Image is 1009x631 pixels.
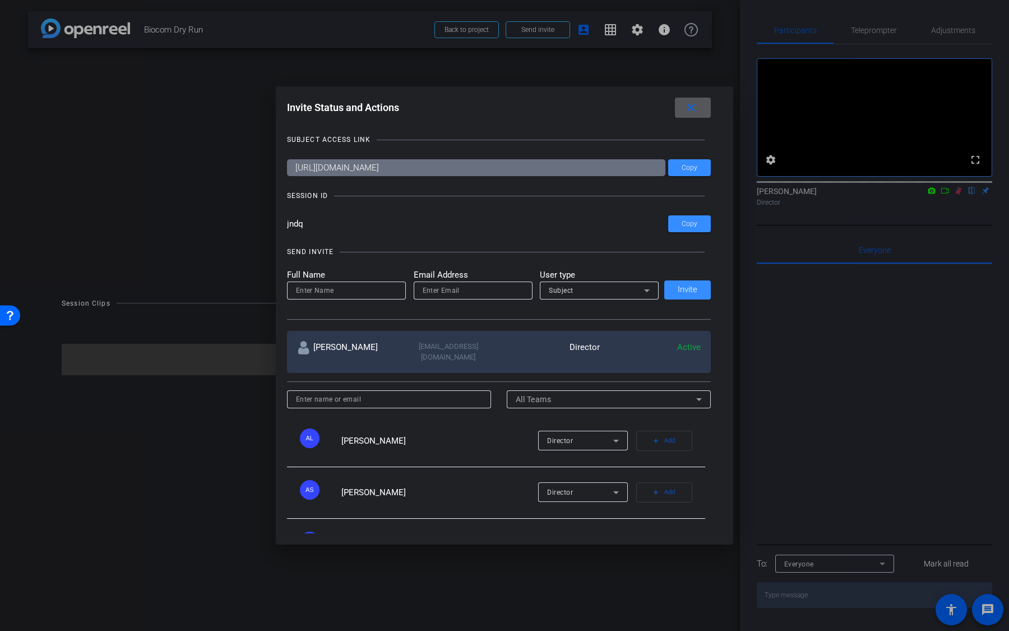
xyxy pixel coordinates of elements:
[636,431,692,451] button: Add
[398,341,499,363] div: [EMAIL_ADDRESS][DOMAIN_NAME]
[287,190,711,201] openreel-title-line: SESSION ID
[297,341,398,363] div: [PERSON_NAME]
[677,342,701,352] span: Active
[682,220,697,228] span: Copy
[499,341,600,363] div: Director
[682,164,697,172] span: Copy
[664,485,675,500] span: Add
[287,134,711,145] openreel-title-line: SUBJECT ACCESS LINK
[684,101,698,115] mat-icon: close
[664,433,675,449] span: Add
[287,98,711,118] div: Invite Status and Actions
[652,489,660,496] mat-icon: add
[547,489,573,496] span: Director
[287,246,334,257] div: SEND INVITE
[341,436,406,446] span: [PERSON_NAME]
[300,429,320,448] div: AL
[414,269,533,282] mat-label: Email Address
[300,532,339,551] ngx-avatar: Beau Dillard
[547,437,573,445] span: Director
[668,159,711,176] button: Copy
[549,287,573,294] span: Subject
[636,482,692,503] button: Add
[300,480,339,500] ngx-avatar: Arthur Scott
[296,284,397,297] input: Enter Name
[296,393,483,406] input: Enter name or email
[341,487,406,498] span: [PERSON_NAME]
[652,437,660,445] mat-icon: add
[300,429,339,448] ngx-avatar: Alexis Leon
[287,269,406,282] mat-label: Full Name
[300,532,320,551] div: BD
[287,246,711,257] openreel-title-line: SEND INVITE
[287,134,371,145] div: SUBJECT ACCESS LINK
[668,215,711,232] button: Copy
[540,269,659,282] mat-label: User type
[300,480,320,500] div: AS
[287,190,328,201] div: SESSION ID
[423,284,524,297] input: Enter Email
[516,395,552,404] span: All Teams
